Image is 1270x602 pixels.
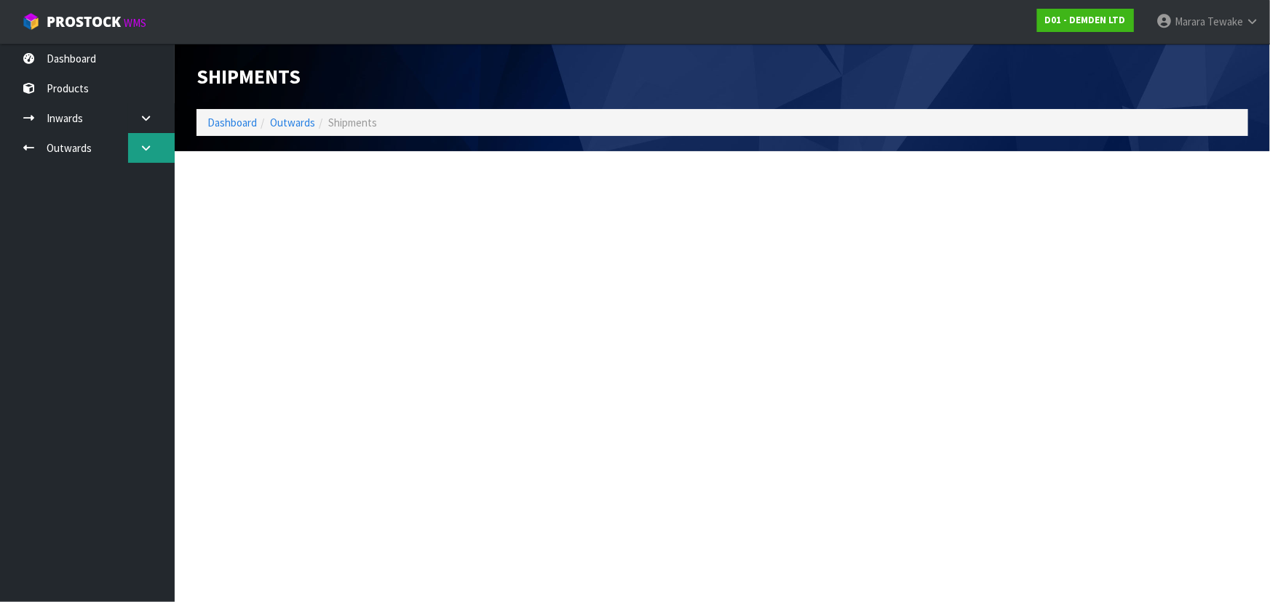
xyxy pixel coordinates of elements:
[328,116,377,129] span: Shipments
[22,12,40,31] img: cube-alt.png
[1207,15,1243,28] span: Tewake
[124,16,146,30] small: WMS
[47,12,121,31] span: ProStock
[1175,15,1205,28] span: Marara
[1045,14,1126,26] strong: D01 - DEMDEN LTD
[270,116,315,129] a: Outwards
[207,116,257,129] a: Dashboard
[1037,9,1134,32] a: D01 - DEMDEN LTD
[197,64,301,89] span: Shipments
